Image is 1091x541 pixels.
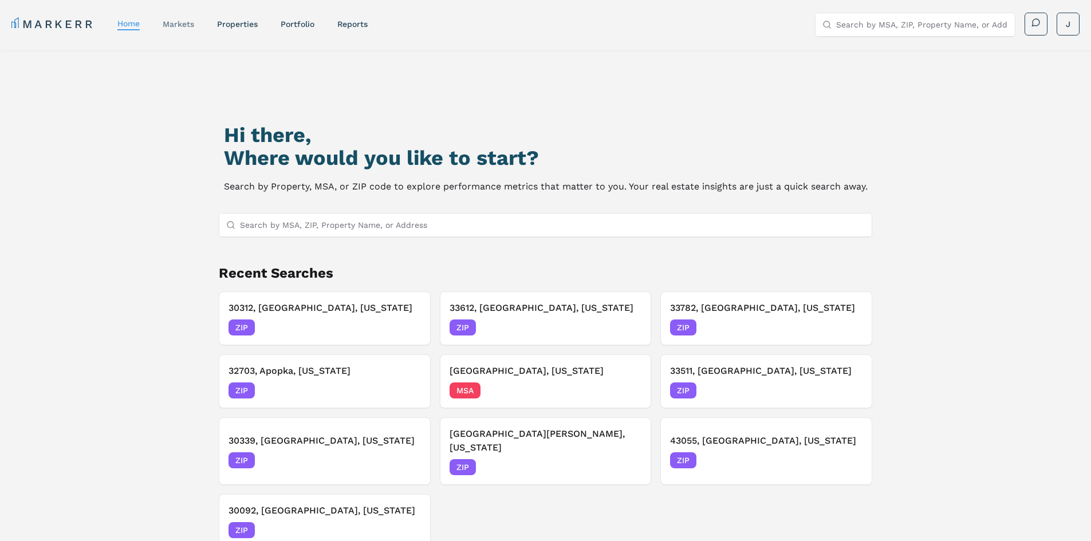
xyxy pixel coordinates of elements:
[836,13,1008,36] input: Search by MSA, ZIP, Property Name, or Address
[660,291,872,345] button: Remove 33782, Pinellas Park, Florida33782, [GEOGRAPHIC_DATA], [US_STATE]ZIP[DATE]
[229,452,255,468] span: ZIP
[670,319,696,335] span: ZIP
[163,19,194,29] a: markets
[670,301,862,315] h3: 33782, [GEOGRAPHIC_DATA], [US_STATE]
[450,427,642,455] h3: [GEOGRAPHIC_DATA][PERSON_NAME], [US_STATE]
[219,264,873,282] h2: Recent Searches
[837,322,862,333] span: [DATE]
[450,319,476,335] span: ZIP
[219,291,431,345] button: Remove 30312, Atlanta, Georgia30312, [GEOGRAPHIC_DATA], [US_STATE]ZIP[DATE]
[11,16,94,32] a: MARKERR
[450,301,642,315] h3: 33612, [GEOGRAPHIC_DATA], [US_STATE]
[224,179,868,195] p: Search by Property, MSA, or ZIP code to explore performance metrics that matter to you. Your real...
[219,417,431,485] button: Remove 30339, Atlanta, Georgia30339, [GEOGRAPHIC_DATA], [US_STATE]ZIP[DATE]
[440,354,652,408] button: Remove Spartanburg, South Carolina[GEOGRAPHIC_DATA], [US_STATE]MSA[DATE]
[450,382,480,398] span: MSA
[670,434,862,448] h3: 43055, [GEOGRAPHIC_DATA], [US_STATE]
[281,19,314,29] a: Portfolio
[395,322,421,333] span: [DATE]
[224,147,868,169] h2: Where would you like to start?
[440,417,652,485] button: Remove 43035, Lewis Center, Ohio[GEOGRAPHIC_DATA][PERSON_NAME], [US_STATE]ZIP[DATE]
[837,455,862,466] span: [DATE]
[450,459,476,475] span: ZIP
[837,385,862,396] span: [DATE]
[616,385,641,396] span: [DATE]
[229,504,421,518] h3: 30092, [GEOGRAPHIC_DATA], [US_STATE]
[229,434,421,448] h3: 30339, [GEOGRAPHIC_DATA], [US_STATE]
[616,461,641,473] span: [DATE]
[229,319,255,335] span: ZIP
[117,19,140,28] a: home
[240,214,865,236] input: Search by MSA, ZIP, Property Name, or Address
[395,385,421,396] span: [DATE]
[670,452,696,468] span: ZIP
[1066,18,1070,30] span: J
[660,354,872,408] button: Remove 33511, Brandon, Florida33511, [GEOGRAPHIC_DATA], [US_STATE]ZIP[DATE]
[337,19,368,29] a: reports
[229,522,255,538] span: ZIP
[395,455,421,466] span: [DATE]
[229,301,421,315] h3: 30312, [GEOGRAPHIC_DATA], [US_STATE]
[616,322,641,333] span: [DATE]
[670,382,696,398] span: ZIP
[395,524,421,536] span: [DATE]
[440,291,652,345] button: Remove 33612, Tampa, Florida33612, [GEOGRAPHIC_DATA], [US_STATE]ZIP[DATE]
[229,364,421,378] h3: 32703, Apopka, [US_STATE]
[450,364,642,378] h3: [GEOGRAPHIC_DATA], [US_STATE]
[229,382,255,398] span: ZIP
[224,124,868,147] h1: Hi there,
[219,354,431,408] button: Remove 32703, Apopka, Florida32703, Apopka, [US_STATE]ZIP[DATE]
[660,417,872,485] button: Remove 43055, Newark, Ohio43055, [GEOGRAPHIC_DATA], [US_STATE]ZIP[DATE]
[670,364,862,378] h3: 33511, [GEOGRAPHIC_DATA], [US_STATE]
[1057,13,1080,35] button: J
[217,19,258,29] a: properties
